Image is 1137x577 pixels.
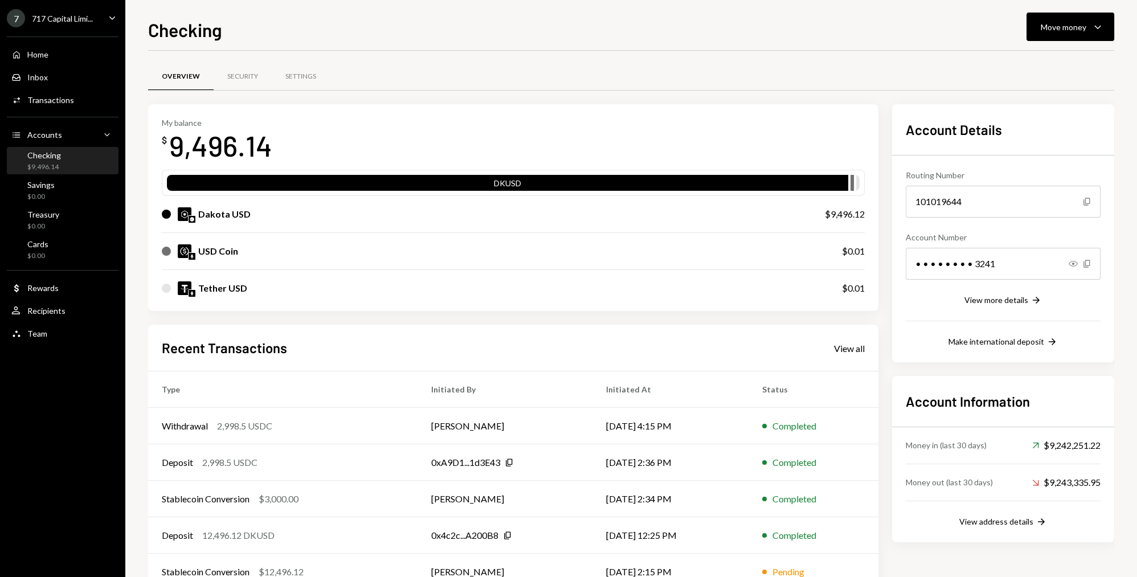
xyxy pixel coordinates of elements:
[202,456,257,469] div: 2,998.5 USDC
[259,492,298,506] div: $3,000.00
[178,281,191,295] img: USDT
[592,481,749,517] td: [DATE] 2:34 PM
[418,371,592,408] th: Initiated By
[162,118,272,128] div: My balance
[285,72,316,81] div: Settings
[7,67,118,87] a: Inbox
[592,408,749,444] td: [DATE] 4:15 PM
[7,323,118,343] a: Team
[842,281,865,295] div: $0.01
[7,44,118,64] a: Home
[27,50,48,59] div: Home
[217,419,272,433] div: 2,998.5 USDC
[7,177,118,204] a: Savings$0.00
[948,336,1058,349] button: Make international deposit
[214,62,272,91] a: Security
[27,180,55,190] div: Savings
[162,72,200,81] div: Overview
[227,72,258,81] div: Security
[906,476,993,488] div: Money out (last 30 days)
[431,456,500,469] div: 0xA9D1...1d3E43
[772,456,816,469] div: Completed
[772,529,816,542] div: Completed
[202,529,275,542] div: 12,496.12 DKUSD
[959,516,1047,529] button: View address details
[842,244,865,258] div: $0.01
[27,251,48,261] div: $0.00
[162,419,208,433] div: Withdrawal
[189,253,195,260] img: ethereum-mainnet
[32,14,93,23] div: 717 Capital Limi...
[169,128,272,163] div: 9,496.14
[27,306,66,316] div: Recipients
[906,231,1101,243] div: Account Number
[772,492,816,506] div: Completed
[7,300,118,321] a: Recipients
[27,239,48,249] div: Cards
[189,290,195,297] img: ethereum-mainnet
[27,222,59,231] div: $0.00
[162,134,167,146] div: $
[948,337,1044,346] div: Make international deposit
[7,89,118,110] a: Transactions
[178,207,191,221] img: DKUSD
[592,444,749,481] td: [DATE] 2:36 PM
[7,147,118,174] a: Checking$9,496.14
[418,481,592,517] td: [PERSON_NAME]
[167,177,848,193] div: DKUSD
[198,207,251,221] div: Dakota USD
[162,338,287,357] h2: Recent Transactions
[27,192,55,202] div: $0.00
[7,277,118,298] a: Rewards
[7,236,118,263] a: Cards$0.00
[1032,439,1101,452] div: $9,242,251.22
[148,371,418,408] th: Type
[27,150,61,160] div: Checking
[162,529,193,542] div: Deposit
[7,124,118,145] a: Accounts
[1032,476,1101,489] div: $9,243,335.95
[964,295,1028,305] div: View more details
[27,283,59,293] div: Rewards
[148,62,214,91] a: Overview
[825,207,865,221] div: $9,496.12
[1026,13,1114,41] button: Move money
[906,392,1101,411] h2: Account Information
[198,281,247,295] div: Tether USD
[148,18,222,41] h1: Checking
[772,419,816,433] div: Completed
[27,210,59,219] div: Treasury
[418,408,592,444] td: [PERSON_NAME]
[959,517,1033,526] div: View address details
[834,343,865,354] div: View all
[27,95,74,105] div: Transactions
[178,244,191,258] img: USDC
[1041,21,1086,33] div: Move money
[906,439,987,451] div: Money in (last 30 days)
[431,529,498,542] div: 0x4c2c...A200B8
[906,186,1101,218] div: 101019644
[749,371,878,408] th: Status
[834,342,865,354] a: View all
[27,329,47,338] div: Team
[162,456,193,469] div: Deposit
[189,216,195,223] img: base-mainnet
[27,72,48,82] div: Inbox
[162,492,250,506] div: Stablecoin Conversion
[964,294,1042,307] button: View more details
[7,9,25,27] div: 7
[906,120,1101,139] h2: Account Details
[198,244,238,258] div: USD Coin
[592,371,749,408] th: Initiated At
[27,130,62,140] div: Accounts
[272,62,330,91] a: Settings
[906,169,1101,181] div: Routing Number
[592,517,749,554] td: [DATE] 12:25 PM
[906,248,1101,280] div: • • • • • • • • 3241
[7,206,118,234] a: Treasury$0.00
[27,162,61,172] div: $9,496.14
